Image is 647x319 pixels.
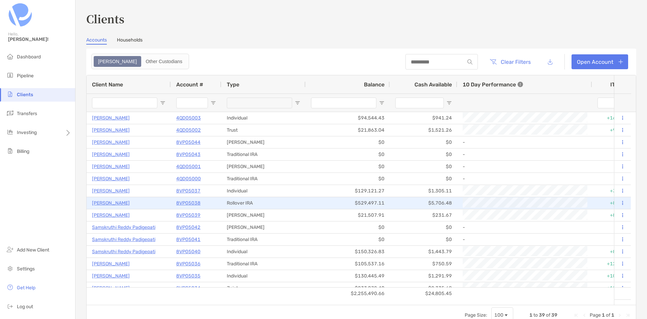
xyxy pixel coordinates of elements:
[176,162,201,171] p: 4QD05001
[221,282,306,294] div: Joint
[590,312,601,318] span: Page
[176,199,201,207] a: 8VP05038
[494,312,503,318] div: 100
[176,223,201,232] p: 8VP05042
[395,98,444,108] input: Cash Available Filter Input
[92,199,130,207] a: [PERSON_NAME]
[533,312,538,318] span: to
[142,57,186,66] div: Other Custodians
[597,98,619,108] input: ITD Filter Input
[306,288,390,299] div: $2,255,490.66
[6,147,14,155] img: billing icon
[306,258,390,270] div: $105,537.16
[465,312,487,318] div: Page Size:
[6,283,14,291] img: get-help icon
[176,272,201,280] p: 8VP05035
[390,149,457,160] div: $0
[17,304,33,310] span: Log out
[6,128,14,136] img: investing icon
[390,185,457,197] div: $1,305.11
[221,185,306,197] div: Individual
[306,246,390,258] div: $150,326.83
[390,234,457,245] div: $0
[221,136,306,148] div: [PERSON_NAME]
[176,284,201,292] p: 8VP05034
[221,209,306,221] div: [PERSON_NAME]
[17,130,37,135] span: Investing
[306,173,390,185] div: $0
[221,124,306,136] div: Trust
[176,150,201,159] a: 8VP05043
[91,54,189,69] div: segmented control
[221,258,306,270] div: Traditional IRA
[92,247,155,256] p: Samskruthi Reddy Padigepati
[92,81,123,88] span: Client Name
[306,234,390,245] div: $0
[176,81,203,88] span: Account #
[92,150,130,159] p: [PERSON_NAME]
[606,312,610,318] span: of
[92,235,155,244] p: Samskruthi Reddy Padigepati
[227,81,239,88] span: Type
[582,313,587,318] div: Previous Page
[176,187,201,195] a: 8VP05037
[176,247,201,256] a: 8VP05040
[92,114,130,122] p: [PERSON_NAME]
[546,312,550,318] span: of
[463,234,587,245] div: -
[176,211,201,219] p: 8VP05039
[390,161,457,172] div: $0
[92,260,130,268] a: [PERSON_NAME]
[306,124,390,136] div: $21,863.04
[6,302,14,310] img: logout icon
[379,100,384,106] button: Open Filter Menu
[17,73,34,79] span: Pipeline
[221,161,306,172] div: [PERSON_NAME]
[176,260,201,268] p: 8VP05036
[306,112,390,124] div: $94,544.43
[176,126,201,134] p: 4QD05002
[592,270,633,282] div: +10.15%
[529,312,532,318] span: 1
[221,270,306,282] div: Individual
[592,258,633,270] div: +12.84%
[86,37,107,45] a: Accounts
[463,75,523,94] div: 10 Day Performance
[390,258,457,270] div: $750.59
[221,234,306,245] div: Traditional IRA
[221,221,306,233] div: [PERSON_NAME]
[176,175,201,183] a: 4QD05000
[311,98,376,108] input: Balance Filter Input
[592,173,633,185] div: 0%
[92,272,130,280] a: [PERSON_NAME]
[306,185,390,197] div: $129,121.27
[390,221,457,233] div: $0
[92,126,130,134] a: [PERSON_NAME]
[592,221,633,233] div: 0%
[306,209,390,221] div: $21,507.91
[92,211,130,219] a: [PERSON_NAME]
[92,175,130,183] a: [PERSON_NAME]
[602,312,605,318] span: 1
[592,124,633,136] div: +9.31%
[625,313,630,318] div: Last Page
[176,138,201,147] p: 8VP05044
[306,270,390,282] div: $130,445.49
[176,235,201,244] a: 8VP05041
[617,313,622,318] div: Next Page
[92,223,155,232] p: Samskruthi Reddy Padigepati
[221,246,306,258] div: Individual
[306,136,390,148] div: $0
[306,221,390,233] div: $0
[390,136,457,148] div: $0
[592,112,633,124] div: +16.16%
[390,197,457,209] div: $5,706.48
